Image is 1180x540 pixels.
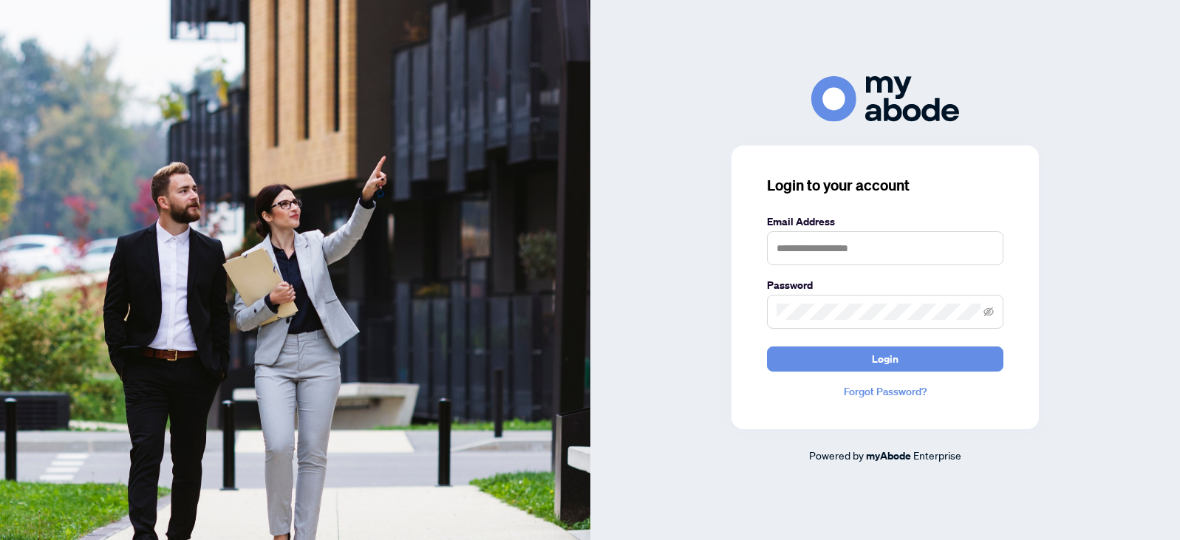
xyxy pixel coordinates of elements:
[767,346,1003,372] button: Login
[767,277,1003,293] label: Password
[767,175,1003,196] h3: Login to your account
[866,448,911,464] a: myAbode
[913,448,961,462] span: Enterprise
[767,213,1003,230] label: Email Address
[983,307,994,317] span: eye-invisible
[767,383,1003,400] a: Forgot Password?
[872,347,898,371] span: Login
[811,76,959,121] img: ma-logo
[809,448,864,462] span: Powered by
